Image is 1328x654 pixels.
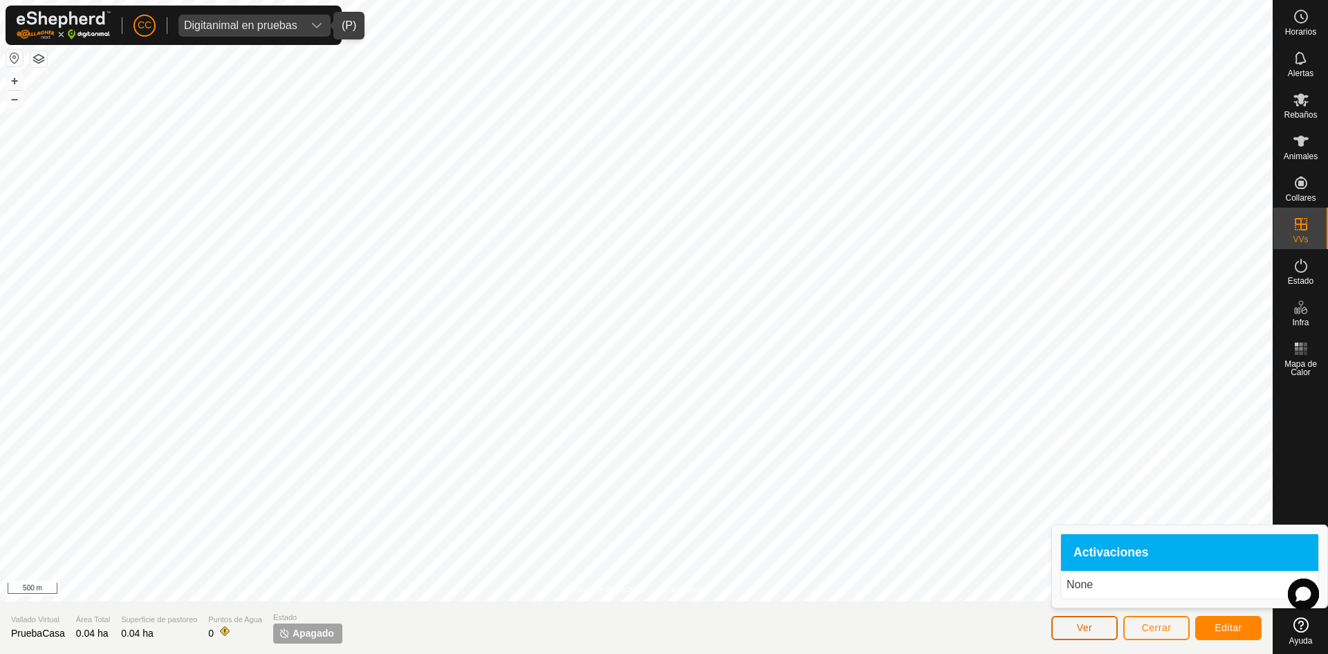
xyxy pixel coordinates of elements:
button: Cerrar [1123,616,1190,640]
span: Horarios [1285,28,1316,36]
span: Estado [1288,277,1313,285]
span: Ver [1077,622,1093,633]
img: Logo Gallagher [17,11,111,39]
button: Restablecer Mapa [6,50,23,66]
span: Cerrar [1142,622,1172,633]
span: Editar [1215,622,1242,633]
span: Digitanimal en pruebas [178,15,303,37]
span: Rebaños [1284,111,1317,119]
span: Infra [1292,318,1309,327]
span: PruebaCasa [11,628,65,639]
img: apagar [279,628,290,639]
span: Activaciones [1073,547,1149,559]
span: CC [138,18,151,33]
span: Superficie de pastoreo [121,614,197,626]
span: Mapa de Calor [1277,360,1325,376]
button: + [6,73,23,89]
span: 0.04 ha [76,628,109,639]
button: Editar [1195,616,1262,640]
span: Ayuda [1289,637,1313,645]
a: Política de Privacidad [565,583,645,596]
span: Estado [273,612,342,624]
span: Vallado Virtual [11,614,65,626]
span: Puntos de Agua [208,614,262,626]
button: – [6,91,23,107]
span: Animales [1284,152,1318,161]
p: None [1067,576,1313,593]
a: Ayuda [1273,612,1328,651]
span: Apagado [293,626,334,641]
span: 0 [208,628,214,639]
span: 0.04 ha [121,628,154,639]
span: Alertas [1288,69,1313,78]
span: VVs [1293,235,1308,244]
button: Capas del Mapa [30,51,47,67]
a: Contáctenos [661,583,708,596]
div: Digitanimal en pruebas [184,20,297,31]
div: dropdown trigger [303,15,331,37]
span: Collares [1285,194,1316,202]
span: Área Total [76,614,110,626]
button: Ver [1051,616,1118,640]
